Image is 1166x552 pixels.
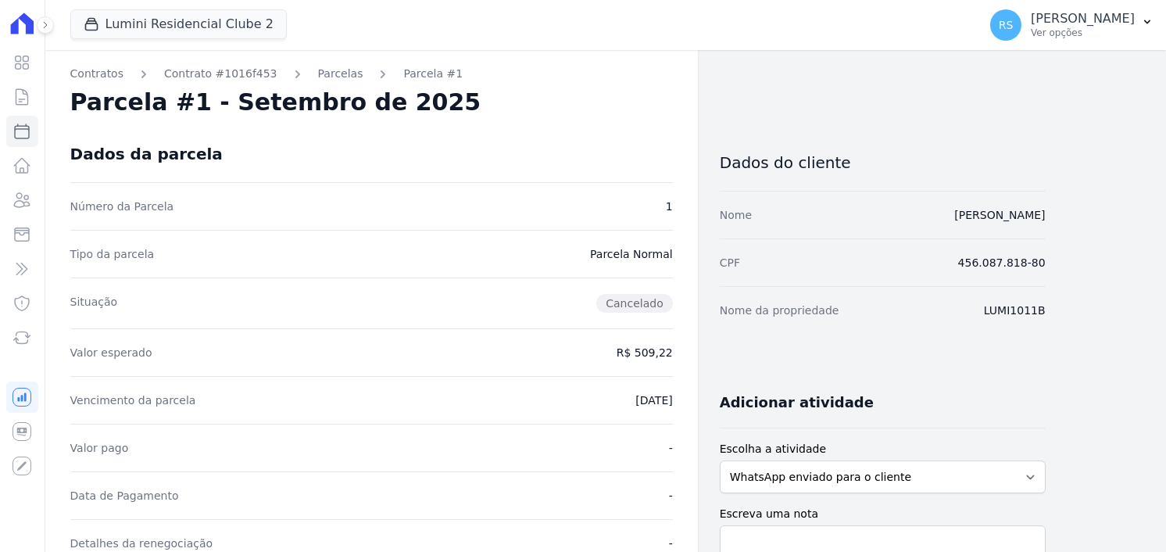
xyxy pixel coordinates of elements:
button: Lumini Residencial Clube 2 [70,9,287,39]
p: [PERSON_NAME] [1031,11,1135,27]
dd: - [669,488,673,504]
dd: - [669,440,673,456]
dd: 1 [666,199,673,214]
span: RS [999,20,1014,30]
dd: R$ 509,22 [617,345,673,360]
dt: Valor esperado [70,345,152,360]
dt: Número da Parcela [70,199,174,214]
a: Contratos [70,66,123,82]
dt: Data de Pagamento [70,488,179,504]
h2: Parcela #1 - Setembro de 2025 [70,88,481,116]
dd: Parcela Normal [590,246,673,262]
label: Escreva uma nota [720,506,1046,522]
dt: Tipo da parcela [70,246,155,262]
dt: Valor pago [70,440,129,456]
a: Parcelas [318,66,363,82]
dd: - [669,536,673,551]
label: Escolha a atividade [720,441,1046,457]
dt: Situação [70,294,118,313]
dt: Nome [720,207,752,223]
dd: [DATE] [635,392,672,408]
p: Ver opções [1031,27,1135,39]
button: RS [PERSON_NAME] Ver opções [978,3,1166,47]
div: Dados da parcela [70,145,223,163]
a: [PERSON_NAME] [954,209,1045,221]
nav: Breadcrumb [70,66,673,82]
dt: Vencimento da parcela [70,392,196,408]
dd: 456.087.818-80 [958,255,1046,271]
dd: LUMI1011B [984,303,1046,318]
span: Cancelado [596,294,672,313]
a: Contrato #1016f453 [164,66,277,82]
dt: Detalhes da renegociação [70,536,213,551]
dt: Nome da propriedade [720,303,839,318]
dt: CPF [720,255,740,271]
a: Parcela #1 [403,66,463,82]
h3: Adicionar atividade [720,393,874,412]
h3: Dados do cliente [720,153,1046,172]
